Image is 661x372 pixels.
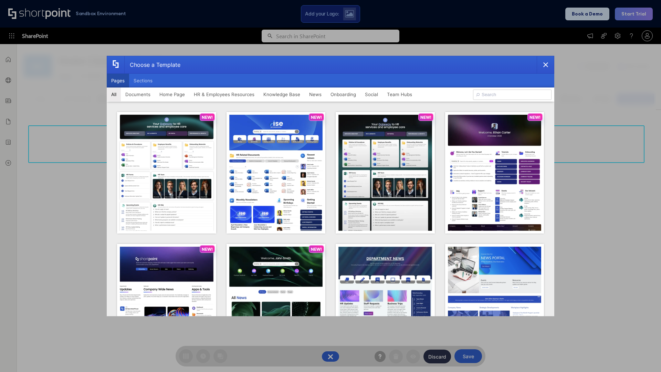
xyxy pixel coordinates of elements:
p: NEW! [202,247,213,252]
div: template selector [107,56,554,316]
div: Choose a Template [124,56,180,73]
iframe: Chat Widget [627,339,661,372]
input: Search [473,90,552,100]
button: HR & Employees Resources [189,87,259,101]
p: NEW! [202,115,213,120]
button: Documents [121,87,155,101]
button: Sections [129,74,157,87]
button: Pages [107,74,129,87]
p: NEW! [420,115,431,120]
button: Onboarding [326,87,360,101]
p: NEW! [529,115,541,120]
button: Home Page [155,87,189,101]
button: Social [360,87,382,101]
p: NEW! [311,247,322,252]
button: Team Hubs [382,87,417,101]
button: All [107,87,121,101]
p: NEW! [311,115,322,120]
button: News [305,87,326,101]
button: Knowledge Base [259,87,305,101]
